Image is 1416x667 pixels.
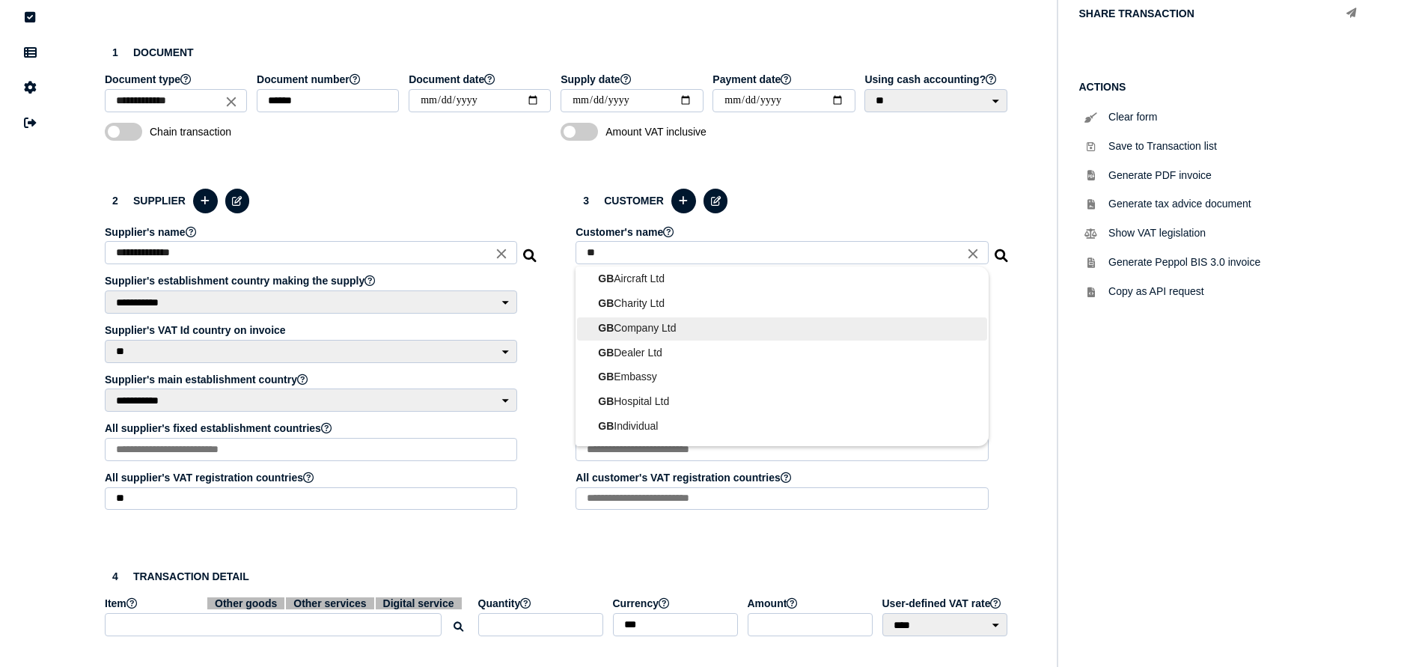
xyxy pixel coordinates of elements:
[588,320,976,336] a: Company Ltd
[598,445,614,457] b: GB
[588,270,976,287] a: Aircraft Ltd
[965,246,981,262] i: Close
[598,420,614,432] b: GB
[588,344,976,361] a: Dealer Ltd
[598,272,614,284] b: GB
[588,418,976,434] a: Individual
[588,442,976,459] a: International Body
[598,322,614,334] b: GB
[598,371,614,383] b: GB
[588,368,976,385] a: Embassy
[598,395,614,407] b: GB
[598,297,614,309] b: GB
[588,393,976,409] a: Hospital Ltd
[598,347,614,359] b: GB
[588,295,976,311] a: Charity Ltd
